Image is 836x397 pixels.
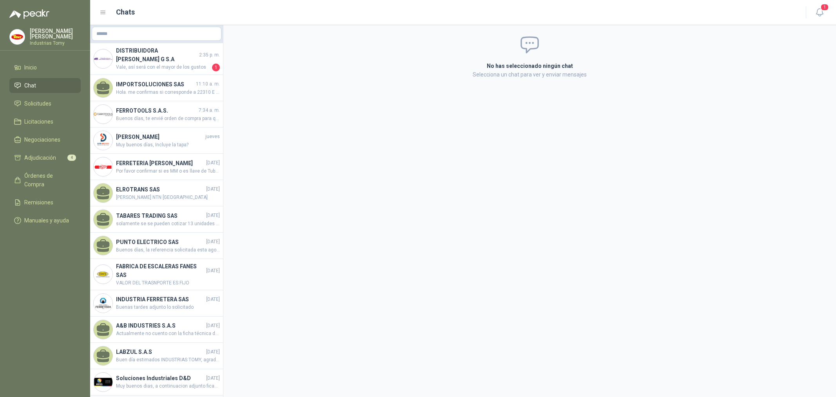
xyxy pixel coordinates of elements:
h4: IMPORTSOLUCIONES SAS [116,80,194,89]
span: Buenos días, la referencia solicitada esta agotada sin fecha de reposición. se puede ofrecer otra... [116,246,220,254]
span: [DATE] [206,375,220,382]
a: Company LogoDISTRIBUIDORA [PERSON_NAME] G S.A2:35 p. m.Vale, así será con el mayor de los gustos1 [90,43,223,75]
a: Adjudicación4 [9,150,81,165]
img: Logo peakr [9,9,49,19]
h4: Soluciones Industriales D&D [116,374,205,382]
span: [DATE] [206,212,220,219]
img: Company Logo [94,157,112,176]
span: 4 [67,155,76,161]
span: Adjudicación [24,153,56,162]
img: Company Logo [94,49,112,68]
h4: [PERSON_NAME] [116,133,204,141]
span: Inicio [24,63,37,72]
span: jueves [205,133,220,140]
span: [DATE] [206,296,220,303]
span: Muy buenos dias, a continuacion adjunto ficah tecnica el certificado se comparte despues de la co... [116,382,220,390]
span: [DATE] [206,267,220,275]
button: 1 [812,5,827,20]
a: Licitaciones [9,114,81,129]
span: Negociaciones [24,135,60,144]
h4: DISTRIBUIDORA [PERSON_NAME] G S.A [116,46,198,64]
img: Company Logo [94,294,112,313]
a: Negociaciones [9,132,81,147]
a: ELROTRANS SAS[DATE][PERSON_NAME] NTN [GEOGRAPHIC_DATA] [90,180,223,206]
span: Solicitudes [24,99,51,108]
h4: FABRICA DE ESCALERAS FANES SAS [116,262,205,279]
a: Company LogoFERRETERIA [PERSON_NAME][DATE]Por favor confirmar si es MM o es llave de Tubo de 8" [90,154,223,180]
span: VALOR DEL TRASNPORTE ES FIJO [116,279,220,287]
a: Órdenes de Compra [9,168,81,192]
h4: A&B INDUSTRIES S.A.S [116,321,205,330]
img: Company Logo [94,265,112,284]
span: 11:10 a. m. [196,80,220,88]
a: Solicitudes [9,96,81,111]
span: Vale, así será con el mayor de los gustos [116,64,210,71]
span: Chat [24,81,36,90]
img: Company Logo [94,373,112,392]
a: LABZUL S.A.S[DATE]Buen día estimados INDUSTRIAS TOMY, agradecemos tenernos en cuenta para su soli... [90,343,223,369]
a: Company LogoINDUSTRIA FERRETERA SAS[DATE]Buenas tardes adjunto lo solicitado [90,290,223,317]
span: Buenas tardes adjunto lo solicitado [116,304,220,311]
a: Remisiones [9,195,81,210]
span: Manuales y ayuda [24,216,69,225]
a: Manuales y ayuda [9,213,81,228]
a: IMPORTSOLUCIONES SAS11:10 a. m.Hola. me confirmas si corresponde a 22310 E Rodamiento de rodillos... [90,75,223,101]
span: solamente se se pueden cotizar 13 unidades que hay paar entrega inmediata [116,220,220,228]
h4: PUNTO ELECTRICO SAS [116,238,205,246]
img: Company Logo [10,29,25,44]
a: TABARES TRADING SAS[DATE]solamente se se pueden cotizar 13 unidades que hay paar entrega inmediata [90,206,223,233]
span: 1 [820,4,829,11]
span: Por favor confirmar si es MM o es llave de Tubo de 8" [116,168,220,175]
a: Company LogoFABRICA DE ESCALERAS FANES SAS[DATE]VALOR DEL TRASNPORTE ES FIJO [90,259,223,290]
h1: Chats [116,7,135,18]
a: Company LogoFERROTOOLS S.A.S.7:34 a. m.Buenos días, te envié orden de compra para que por favor m... [90,101,223,127]
span: 7:34 a. m. [199,107,220,114]
h4: TABARES TRADING SAS [116,211,205,220]
a: PUNTO ELECTRICO SAS[DATE]Buenos días, la referencia solicitada esta agotada sin fecha de reposici... [90,233,223,259]
span: [DATE] [206,159,220,167]
p: [PERSON_NAME] [PERSON_NAME] [30,28,81,39]
span: Licitaciones [24,117,53,126]
span: Remisiones [24,198,53,207]
span: 1 [212,64,220,71]
h2: No has seleccionado ningún chat [393,62,667,70]
a: A&B INDUSTRIES S.A.S[DATE]Actualmente no cuento con la ficha técnica del retenedor solicitada. Ag... [90,317,223,343]
p: Selecciona un chat para ver y enviar mensajes [393,70,667,79]
a: Company LogoSoluciones Industriales D&D[DATE]Muy buenos dias, a continuacion adjunto ficah tecnic... [90,369,223,395]
span: Buen día estimados INDUSTRIAS TOMY, agradecemos tenernos en cuenta para su solicitud, sin embargo... [116,356,220,364]
span: [DATE] [206,322,220,330]
span: [PERSON_NAME] NTN [GEOGRAPHIC_DATA] [116,194,220,201]
h4: INDUSTRIA FERRETERA SAS [116,295,205,304]
img: Company Logo [94,131,112,150]
h4: FERROTOOLS S.A.S. [116,106,197,115]
span: Actualmente no cuento con la ficha técnica del retenedor solicitada. Agradezco su comprensión y q... [116,330,220,337]
span: Muy buenos días, Incluye la tapa? [116,141,220,149]
span: Buenos días, te envié orden de compra para que por favor me apoyes agilizando y en portería que l... [116,115,220,122]
span: [DATE] [206,238,220,246]
h4: LABZUL S.A.S [116,348,205,356]
a: Chat [9,78,81,93]
h4: FERRETERIA [PERSON_NAME] [116,159,205,168]
span: 2:35 p. m. [199,51,220,59]
a: Inicio [9,60,81,75]
img: Company Logo [94,105,112,124]
h4: ELROTRANS SAS [116,185,205,194]
span: [DATE] [206,348,220,356]
span: [DATE] [206,186,220,193]
p: Industrias Tomy [30,41,81,46]
a: Company Logo[PERSON_NAME]juevesMuy buenos días, Incluye la tapa? [90,127,223,154]
span: Órdenes de Compra [24,171,73,189]
span: Hola. me confirmas si corresponde a 22310 E Rodamiento de rodillos a rótula SKF con funciones de ... [116,89,220,96]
